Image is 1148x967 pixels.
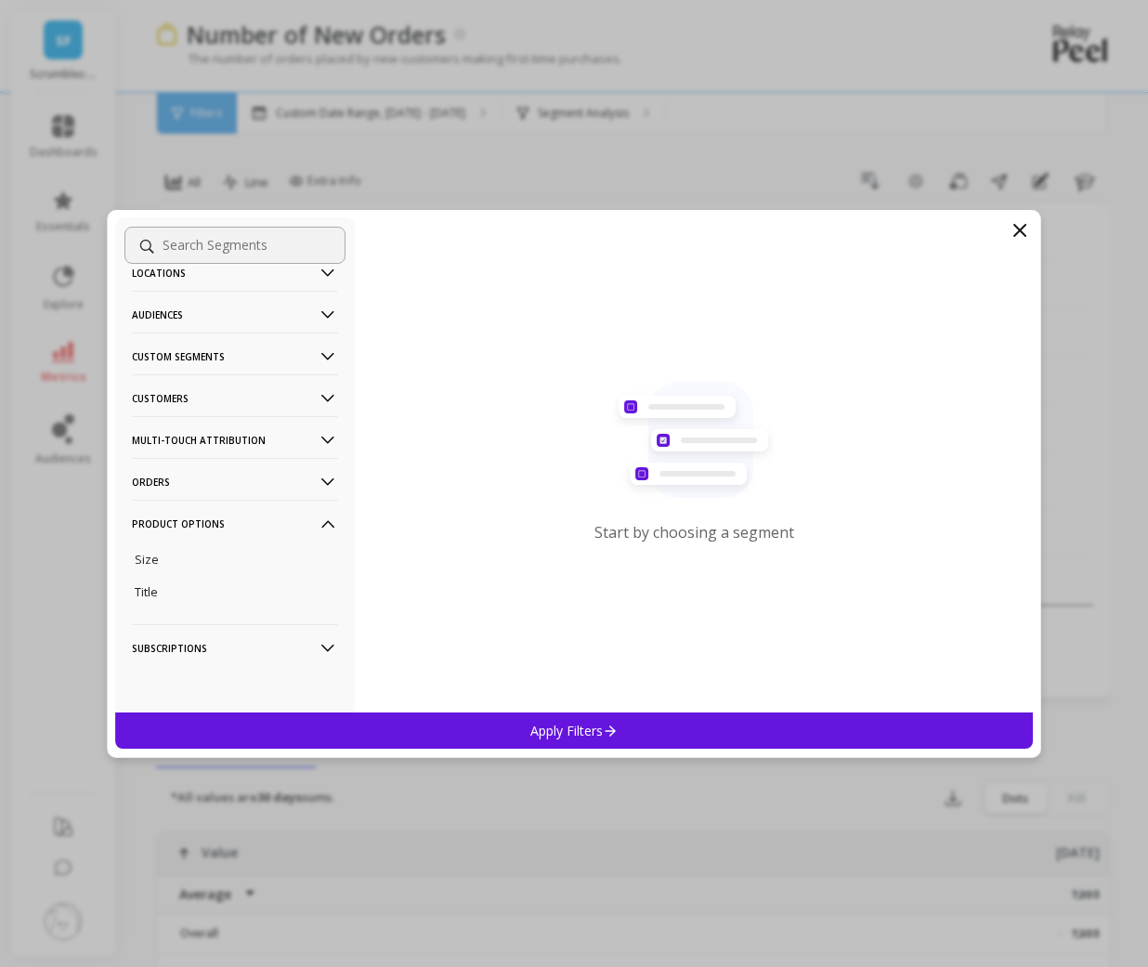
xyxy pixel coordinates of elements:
[132,249,338,296] p: Locations
[132,374,338,422] p: Customers
[124,227,346,264] input: Search Segments
[132,624,338,672] p: Subscriptions
[530,722,619,739] p: Apply Filters
[132,500,338,547] p: Product Options
[132,291,338,338] p: Audiences
[594,522,794,542] p: Start by choosing a segment
[135,583,158,600] p: Title
[132,333,338,380] p: Custom Segments
[135,551,159,568] p: Size
[132,416,338,464] p: Multi-Touch Attribution
[132,458,338,505] p: Orders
